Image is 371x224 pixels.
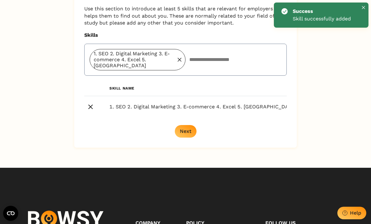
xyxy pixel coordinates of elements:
[293,15,351,23] div: Skill successfully added
[84,32,287,39] p: Skills
[3,206,18,221] button: Open CMP widget
[180,128,191,134] div: Next
[94,51,175,69] p: 1. SEO 2. Digital Marketing 3. E-commerce 4. Excel 5. [GEOGRAPHIC_DATA]
[97,96,309,117] td: 1. SEO 2. Digital Marketing 3. E-commerce 4. Excel 5. [GEOGRAPHIC_DATA]
[175,125,197,138] button: Next
[337,207,366,219] button: Help
[293,8,348,15] div: Success
[360,4,367,11] button: Close
[97,81,309,96] th: Skill name
[350,210,361,216] div: Help
[84,5,287,26] p: Use this section to introduce at least 5 skills that are relevant for employers and helps them to...
[84,101,97,113] button: Delete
